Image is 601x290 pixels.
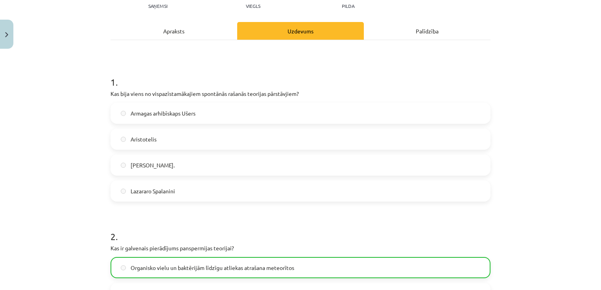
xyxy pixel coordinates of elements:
[5,32,8,37] img: icon-close-lesson-0947bae3869378f0d4975bcd49f059093ad1ed9edebbc8119c70593378902aed.svg
[111,22,237,40] div: Apraksts
[342,3,354,9] p: pilda
[121,163,126,168] input: [PERSON_NAME].
[131,264,294,272] span: Organisko vielu un baktērijām līdzīgu atliekas atrašana meteorītos
[237,22,364,40] div: Uzdevums
[111,63,490,87] h1: 1 .
[246,3,260,9] p: Viegls
[121,265,126,270] input: Organisko vielu un baktērijām līdzīgu atliekas atrašana meteorītos
[111,90,490,98] p: Kas bija viens no vispazīstamākajiem spontānās rašanās teorijas pārstāvjiem?
[131,161,175,169] span: [PERSON_NAME].
[121,137,126,142] input: Aristotelis
[111,244,490,252] p: Kas ir galvenais pierādījums panspermijas teorijai?
[145,3,171,9] p: Saņemsi
[111,217,490,242] h1: 2 .
[131,187,175,195] span: Lazararo Spalanini
[131,135,157,143] span: Aristotelis
[121,189,126,194] input: Lazararo Spalanini
[131,109,195,117] span: Armagas arhibīskaps Ušers
[121,111,126,116] input: Armagas arhibīskaps Ušers
[364,22,490,40] div: Palīdzība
